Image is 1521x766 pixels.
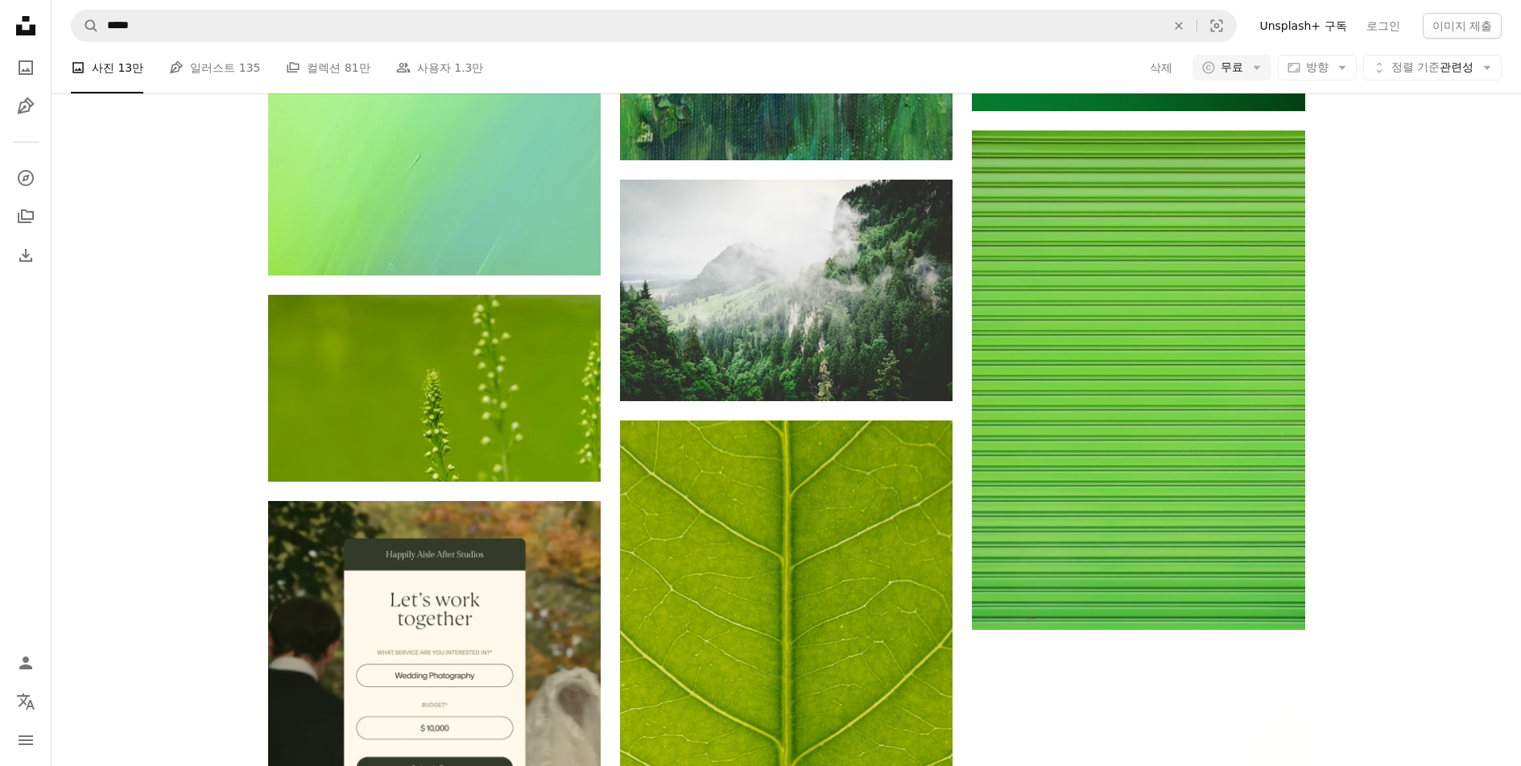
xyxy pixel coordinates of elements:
span: 방향 [1306,60,1329,73]
span: 정렬 기준 [1391,60,1440,73]
button: Unsplash 검색 [72,10,99,41]
img: 녹색 차고 문 클로즈업 [972,130,1304,630]
a: 탐색 [10,162,42,194]
button: 삭제 [1149,55,1173,81]
span: 관련성 [1391,60,1473,76]
span: 135 [239,59,261,77]
a: 클로즈업 사진의 녹색 잎 [620,709,953,723]
a: 컬렉션 81만 [286,42,370,93]
a: 다운로드 내역 [10,239,42,271]
button: 이미지 제출 [1423,13,1502,39]
img: 식물의 클로즈업 [268,295,601,482]
button: 언어 [10,685,42,718]
img: 산에 푸른 잎이 돋아나는 나무 [620,180,953,401]
a: 녹색 차고 문 클로즈업 [972,372,1304,387]
a: 일러스트 135 [169,42,260,93]
button: 메뉴 [10,724,42,756]
a: 식물의 클로즈업 [268,381,601,395]
a: 사진 [10,52,42,84]
form: 사이트 전체에서 이미지 찾기 [71,10,1237,42]
a: 사용자 1.3만 [396,42,484,93]
a: Unsplash+ 구독 [1250,13,1356,39]
a: 일러스트 [10,90,42,122]
span: 1.3만 [454,59,483,77]
a: 로그인 [1357,13,1410,39]
a: 컬렉션 [10,201,42,233]
button: 무료 [1192,55,1271,81]
span: 81만 [345,59,370,77]
button: 시각적 검색 [1197,10,1236,41]
a: 홈 — Unsplash [10,10,42,45]
span: 무료 [1221,60,1243,76]
button: 정렬 기준관련성 [1363,55,1502,81]
button: 방향 [1278,55,1357,81]
a: 산에 푸른 잎이 돋아나는 나무 [620,283,953,297]
a: 로그인 / 가입 [10,647,42,679]
button: 삭제 [1161,10,1197,41]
